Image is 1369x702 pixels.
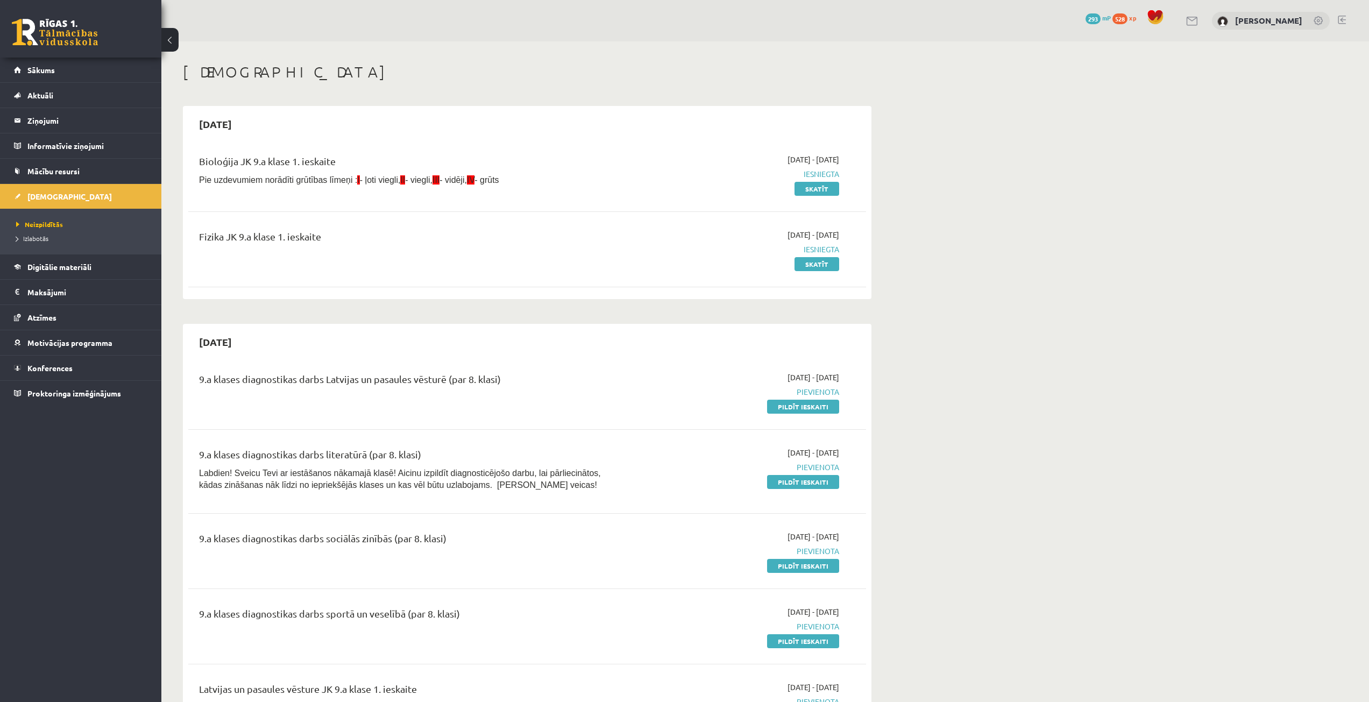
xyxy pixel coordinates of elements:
span: IV [467,175,474,185]
h2: [DATE] [188,329,243,354]
span: Atzīmes [27,313,56,322]
span: Mācību resursi [27,166,80,176]
span: [DATE] - [DATE] [788,372,839,383]
legend: Maksājumi [27,280,148,304]
a: Pildīt ieskaiti [767,475,839,489]
span: [DATE] - [DATE] [788,531,839,542]
a: Pildīt ieskaiti [767,634,839,648]
div: Bioloģija JK 9.a klase 1. ieskaite [199,154,620,174]
span: Pie uzdevumiem norādīti grūtības līmeņi : - ļoti viegli, - viegli, - vidēji, - grūts [199,175,499,185]
span: Sākums [27,65,55,75]
span: 528 [1112,13,1127,24]
span: mP [1102,13,1111,22]
span: Aktuāli [27,90,53,100]
span: Pievienota [636,545,839,557]
span: Pievienota [636,621,839,632]
a: Digitālie materiāli [14,254,148,279]
span: Proktoringa izmēģinājums [27,388,121,398]
a: Skatīt [795,182,839,196]
span: Pievienota [636,386,839,398]
span: [DATE] - [DATE] [788,154,839,165]
a: 293 mP [1086,13,1111,22]
span: I [357,175,359,185]
span: Digitālie materiāli [27,262,91,272]
span: [DATE] - [DATE] [788,447,839,458]
span: Konferences [27,363,73,373]
span: 293 [1086,13,1101,24]
a: Skatīt [795,257,839,271]
a: Maksājumi [14,280,148,304]
div: 9.a klases diagnostikas darbs literatūrā (par 8. klasi) [199,447,620,467]
span: II [400,175,405,185]
a: Motivācijas programma [14,330,148,355]
a: Ziņojumi [14,108,148,133]
span: xp [1129,13,1136,22]
span: III [432,175,439,185]
span: Pievienota [636,462,839,473]
span: [DATE] - [DATE] [788,606,839,618]
div: Latvijas un pasaules vēsture JK 9.a klase 1. ieskaite [199,682,620,701]
a: Atzīmes [14,305,148,330]
span: Iesniegta [636,168,839,180]
a: Informatīvie ziņojumi [14,133,148,158]
a: [DEMOGRAPHIC_DATA] [14,184,148,209]
span: [DATE] - [DATE] [788,229,839,240]
a: Rīgas 1. Tālmācības vidusskola [12,19,98,46]
a: Pildīt ieskaiti [767,400,839,414]
span: [DEMOGRAPHIC_DATA] [27,192,112,201]
span: Motivācijas programma [27,338,112,348]
div: 9.a klases diagnostikas darbs sociālās zinībās (par 8. klasi) [199,531,620,551]
a: Proktoringa izmēģinājums [14,381,148,406]
div: 9.a klases diagnostikas darbs Latvijas un pasaules vēsturē (par 8. klasi) [199,372,620,392]
h2: [DATE] [188,111,243,137]
span: Iesniegta [636,244,839,255]
legend: Informatīvie ziņojumi [27,133,148,158]
a: Mācību resursi [14,159,148,183]
a: Aktuāli [14,83,148,108]
div: Fizika JK 9.a klase 1. ieskaite [199,229,620,249]
h1: [DEMOGRAPHIC_DATA] [183,63,871,81]
span: Labdien! Sveicu Tevi ar iestāšanos nākamajā klasē! Aicinu izpildīt diagnosticējošo darbu, lai pār... [199,469,601,490]
a: Neizpildītās [16,219,151,229]
img: Alekss Kozlovskis [1217,16,1228,27]
div: 9.a klases diagnostikas darbs sportā un veselībā (par 8. klasi) [199,606,620,626]
span: Neizpildītās [16,220,63,229]
a: 528 xp [1112,13,1141,22]
a: Sākums [14,58,148,82]
a: Konferences [14,356,148,380]
span: Izlabotās [16,234,48,243]
legend: Ziņojumi [27,108,148,133]
a: Izlabotās [16,233,151,243]
span: [DATE] - [DATE] [788,682,839,693]
a: Pildīt ieskaiti [767,559,839,573]
a: [PERSON_NAME] [1235,15,1302,26]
